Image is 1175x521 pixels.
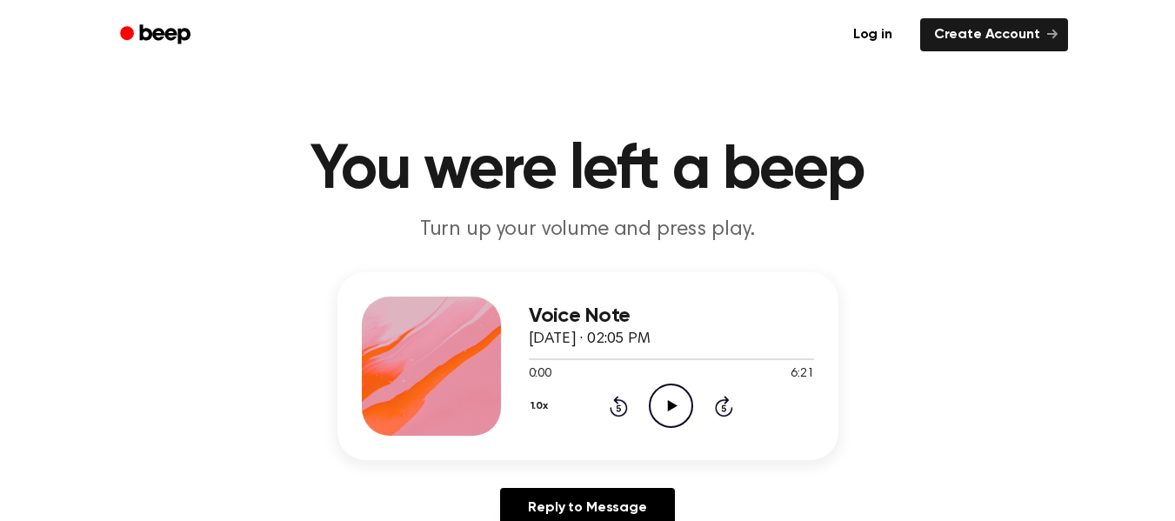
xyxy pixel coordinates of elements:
h1: You were left a beep [143,139,1033,202]
span: [DATE] · 02:05 PM [529,331,651,347]
h3: Voice Note [529,304,814,328]
span: 6:21 [791,365,813,384]
button: 1.0x [529,391,555,421]
a: Beep [108,18,206,52]
p: Turn up your volume and press play. [254,216,922,244]
a: Create Account [920,18,1068,51]
a: Log in [836,15,910,55]
span: 0:00 [529,365,551,384]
